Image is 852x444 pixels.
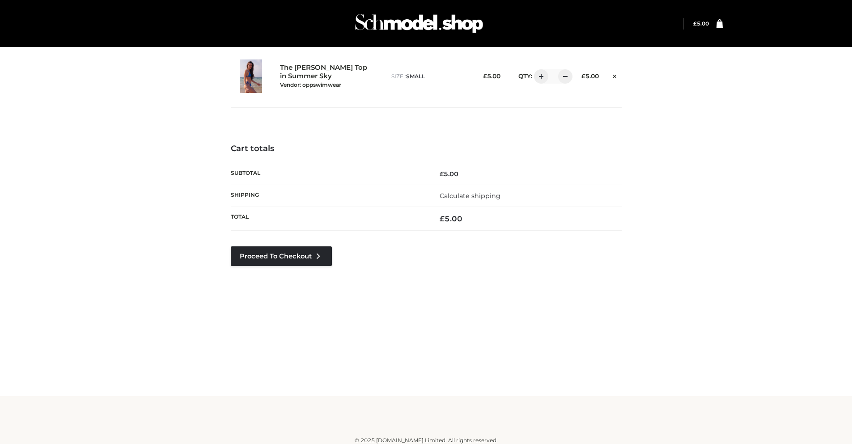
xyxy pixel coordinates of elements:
[581,72,585,80] span: £
[406,73,425,80] span: SMALL
[509,69,566,84] div: QTY:
[693,20,697,27] span: £
[693,20,709,27] a: £5.00
[231,185,426,207] th: Shipping
[581,72,599,80] bdi: 5.00
[440,170,444,178] span: £
[483,72,500,80] bdi: 5.00
[440,192,500,200] a: Calculate shipping
[280,63,372,89] a: The [PERSON_NAME] Top in Summer SkyVendor: oppswimwear
[280,81,341,88] small: Vendor: oppswimwear
[231,163,426,185] th: Subtotal
[608,69,621,81] a: Remove this item
[391,72,468,80] p: size :
[440,170,458,178] bdi: 5.00
[231,144,622,154] h4: Cart totals
[693,20,709,27] bdi: 5.00
[231,207,426,231] th: Total
[440,214,445,223] span: £
[483,72,487,80] span: £
[231,246,332,266] a: Proceed to Checkout
[352,6,486,41] img: Schmodel Admin 964
[440,214,462,223] bdi: 5.00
